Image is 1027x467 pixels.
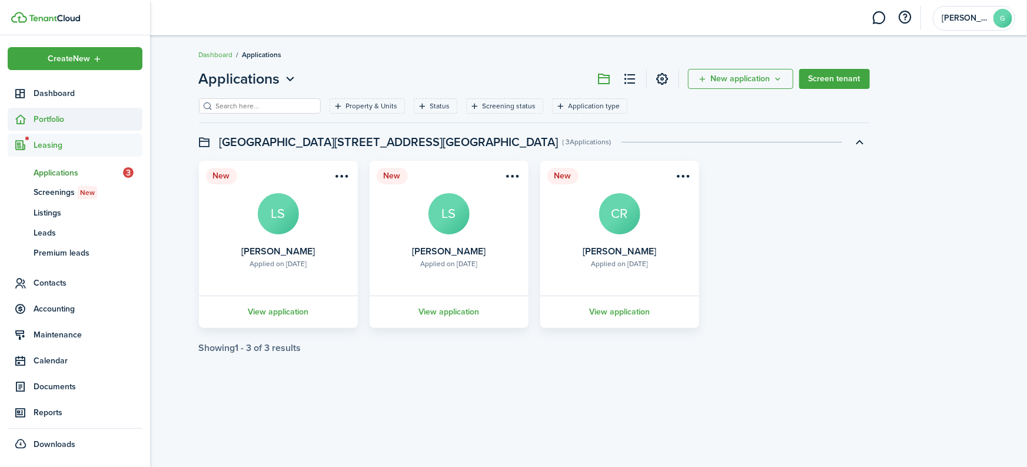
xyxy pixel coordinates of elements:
[688,69,793,89] button: New application
[428,193,470,234] avatar-text: LS
[197,296,360,328] a: View application
[673,170,692,186] button: Open menu
[34,438,75,451] span: Downloads
[8,183,142,203] a: ScreeningsNew
[563,137,611,147] swimlane-subtitle: ( 3 Applications )
[34,329,142,341] span: Maintenance
[34,227,142,239] span: Leads
[250,259,307,269] div: Applied on [DATE]
[414,98,457,114] filter-tag: Open filter
[206,168,237,184] status: New
[199,343,301,353] div: Showing results
[34,113,142,125] span: Portfolio
[368,296,530,328] a: View application
[235,341,270,355] pagination-page-total: 1 - 3 of 3
[34,406,142,419] span: Reports
[8,243,142,263] a: Premium leads
[199,68,298,90] button: Open menu
[199,68,280,90] span: Applications
[34,303,142,315] span: Accounting
[420,259,477,269] div: Applied on [DATE]
[8,82,142,105] a: Dashboard
[123,167,134,178] span: 3
[895,8,915,28] button: Open resource center
[8,163,142,183] a: Applications3
[850,132,870,152] button: Toggle accordion
[503,170,521,186] button: Open menu
[199,161,870,353] application-list-swimlane-item: Toggle accordion
[8,223,142,243] a: Leads
[868,3,890,33] a: Messaging
[377,168,408,184] status: New
[48,55,90,63] span: Create New
[258,193,299,234] avatar-text: LS
[483,101,536,111] filter-tag-label: Screening status
[34,186,142,199] span: Screenings
[220,133,559,151] swimlane-title: [GEOGRAPHIC_DATA][STREET_ADDRESS][GEOGRAPHIC_DATA]
[330,98,405,114] filter-tag: Open filter
[552,98,627,114] filter-tag: Open filter
[711,75,770,83] span: New application
[34,247,142,259] span: Premium leads
[199,68,298,90] button: Applications
[242,49,282,60] span: Applications
[34,277,142,289] span: Contacts
[332,170,351,186] button: Open menu
[34,380,142,393] span: Documents
[539,296,701,328] a: View application
[799,69,870,89] a: Screen tenant
[569,101,620,111] filter-tag-label: Application type
[942,14,989,22] span: George
[8,203,142,223] a: Listings
[8,47,142,70] button: Open menu
[583,246,656,257] card-title: [PERSON_NAME]
[688,69,793,89] button: Open menu
[34,167,123,179] span: Applications
[8,401,142,424] a: Reports
[11,12,27,23] img: TenantCloud
[412,246,486,257] card-title: [PERSON_NAME]
[591,259,648,269] div: Applied on [DATE]
[199,49,233,60] a: Dashboard
[599,193,640,234] avatar-text: CR
[29,15,80,22] img: TenantCloud
[34,355,142,367] span: Calendar
[213,101,317,112] input: Search here...
[241,246,315,257] card-title: [PERSON_NAME]
[34,87,142,100] span: Dashboard
[34,207,142,219] span: Listings
[466,98,543,114] filter-tag: Open filter
[993,9,1012,28] avatar-text: G
[34,139,142,151] span: Leasing
[547,168,579,184] status: New
[346,101,398,111] filter-tag-label: Property & Units
[430,101,450,111] filter-tag-label: Status
[80,187,95,198] span: New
